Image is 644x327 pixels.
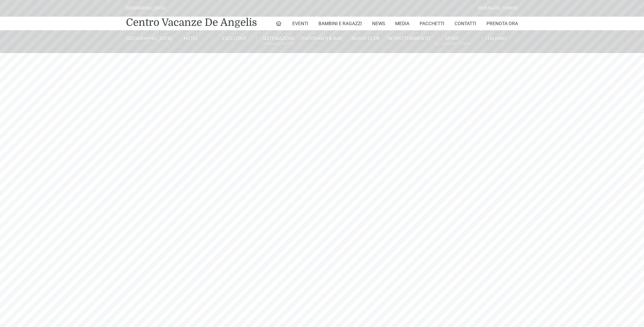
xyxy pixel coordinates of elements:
[431,35,474,48] a: SportAll Season Tennis
[372,17,385,30] a: News
[257,35,300,48] a: SistemazioniRooms & Suites
[431,41,474,47] small: All Season Tennis
[420,17,444,30] a: Pacchetti
[486,36,507,41] span: Italiano
[126,35,169,41] a: [GEOGRAPHIC_DATA]
[169,35,213,41] a: Hotel
[126,16,257,29] a: Centro Vacanze De Angelis
[478,5,518,12] div: Riviera Del Conero
[455,17,476,30] a: Contatti
[126,5,165,12] div: [GEOGRAPHIC_DATA]
[395,17,409,30] a: Media
[387,35,431,41] a: Intrattenimento
[300,35,344,41] a: Ristoranti & Bar
[475,35,518,41] a: Italiano
[318,17,362,30] a: Bambini e Ragazzi
[213,35,257,41] a: Exclusive
[257,41,300,47] small: Rooms & Suites
[344,35,387,41] a: Beach Club
[486,17,518,30] a: Prenota Ora
[292,17,308,30] a: Eventi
